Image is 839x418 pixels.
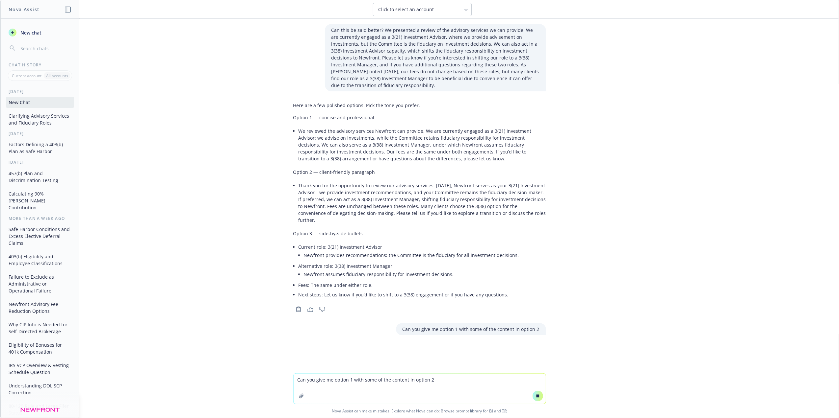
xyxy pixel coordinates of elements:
[1,89,79,94] div: [DATE]
[6,319,74,337] button: Why CIP Info is Needed for Self-Directed Brokerage
[296,306,302,312] svg: Copy to clipboard
[299,280,546,290] li: Fees: The same under either role.
[6,339,74,357] button: Eligibility of Bonuses for 401k Compensation
[6,97,74,108] button: New Chat
[304,269,546,279] li: Newfront assumes fiduciary responsibility for investment decisions.
[299,126,546,163] li: We reviewed the advisory services Newfront can provide. We are currently engaged as a 3(21) Inves...
[6,139,74,157] button: Factors Defining a 403(b) Plan as Safe Harbor
[299,181,546,225] li: Thank you for the opportunity to review our advisory services. [DATE], Newfront serves as your 3(...
[6,224,74,248] button: Safe Harbor Conditions and Excess Elective Deferral Claims
[502,408,507,414] a: TR
[6,380,74,398] button: Understanding DOL SCP Correction
[1,62,79,68] div: Chat History
[299,242,546,261] li: Current role: 3(21) Investment Advisor
[299,261,546,280] li: Alternative role: 3(38) Investment Manager
[19,29,41,36] span: New chat
[9,6,39,13] h1: Nova Assist
[6,110,74,128] button: Clarifying Advisory Services and Fiduciary Roles
[19,44,71,53] input: Search chats
[6,188,74,213] button: Calculating 90% [PERSON_NAME] Contribution
[379,6,434,13] span: Click to select an account
[6,168,74,186] button: 457(b) Plan and Discrimination Testing
[293,102,546,109] p: Here are a few polished options. Pick the tone you prefer.
[293,114,546,121] p: Option 1 — concise and professional
[12,73,41,79] p: Current account
[293,169,546,175] p: Option 2 — client-friendly paragraph
[3,404,836,418] span: Nova Assist can make mistakes. Explore what Nova can do: Browse prompt library for and
[293,230,546,237] p: Option 3 — side‑by‑side bullets
[403,326,539,333] p: Can you give me option 1 with some of the content in option 2
[6,299,74,316] button: Newfront Advisory Fee Reduction Options
[1,159,79,165] div: [DATE]
[331,27,539,89] p: Can this be said better? We presented a review of the advisory services we can provide. We are cu...
[6,271,74,296] button: Failure to Exclude as Administrative or Operational Failure
[299,290,546,299] li: Next steps: Let us know if you’d like to shift to a 3(38) engagement or if you have any questions.
[46,73,68,79] p: All accounts
[489,408,493,414] a: BI
[317,305,328,314] button: Thumbs down
[373,3,472,16] button: Click to select an account
[304,250,546,260] li: Newfront provides recommendations; the Committee is the fiduciary for all investment decisions.
[6,360,74,378] button: IRS VCP Overview & Vesting Schedule Question
[1,216,79,221] div: More than a week ago
[6,251,74,269] button: 403(b) Eligibility and Employee Classifications
[1,131,79,136] div: [DATE]
[6,27,74,38] button: New chat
